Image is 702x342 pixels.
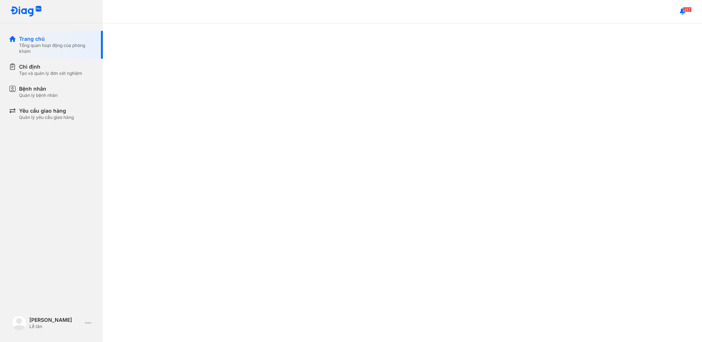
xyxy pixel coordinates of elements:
div: Bệnh nhân [19,85,58,92]
div: Tạo và quản lý đơn xét nghiệm [19,70,82,76]
div: [PERSON_NAME] [29,316,82,324]
div: Yêu cầu giao hàng [19,107,74,114]
img: logo [10,6,42,17]
div: Quản lý bệnh nhân [19,92,58,98]
div: Lễ tân [29,324,82,330]
img: logo [12,316,26,330]
div: Trang chủ [19,35,94,43]
div: Chỉ định [19,63,82,70]
div: Tổng quan hoạt động của phòng khám [19,43,94,54]
span: 257 [683,7,692,12]
div: Quản lý yêu cầu giao hàng [19,114,74,120]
